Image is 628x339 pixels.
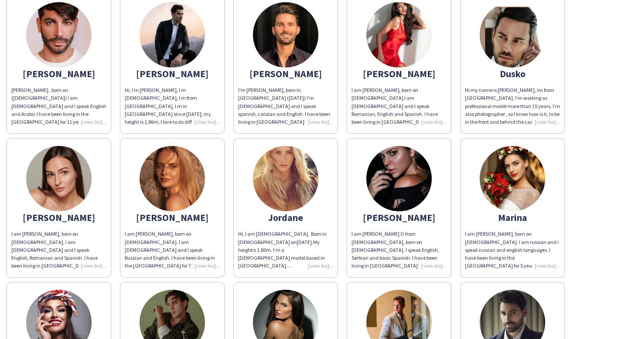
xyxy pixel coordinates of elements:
span: I'm [PERSON_NAME], born in [GEOGRAPHIC_DATA] ([DATE]) I'm [DEMOGRAPHIC_DATA] and I speak spanish,... [238,87,332,204]
span: is 1.80m. I’m a [DEMOGRAPHIC_DATA] model based in [GEOGRAPHIC_DATA]. [238,247,325,269]
div: [PERSON_NAME] [125,214,220,221]
div: [PERSON_NAME] , born on ([DEMOGRAPHIC_DATA]) I am [DEMOGRAPHIC_DATA] and I speak English and Arab... [11,86,106,126]
div: [PERSON_NAME] [238,70,333,78]
span: Hi, I m [PERSON_NAME], I m [DEMOGRAPHIC_DATA], I m from [GEOGRAPHIC_DATA], I m in [GEOGRAPHIC_DAT... [125,87,218,141]
img: thumb-5f4ddc9e3dd00.jpg [480,146,545,211]
div: I am [PERSON_NAME], born on [DEMOGRAPHIC_DATA]. I am russian and I speak russian and english lang... [465,230,560,270]
img: thumb-6372065aca04d.jpeg [253,146,318,211]
div: Hi my name is [PERSON_NAME], im from [GEOGRAPHIC_DATA]. I’m working as professional model more th... [465,86,560,126]
img: thumb-634cf6a2c760d.jpeg [140,146,205,211]
div: [PERSON_NAME] [11,214,106,221]
img: thumb-64e8b950d4cc5.jpeg [366,2,432,68]
img: thumb-5f74605dc824c.jpg [140,2,205,68]
span: [DATE]. [297,239,313,245]
img: thumb-5f59ef0accfd4.jpeg [480,2,545,68]
span: Hi, I am [DEMOGRAPHIC_DATA]. Born in [DEMOGRAPHIC_DATA] on [238,231,327,245]
div: [PERSON_NAME] [11,70,106,78]
div: [PERSON_NAME] [125,70,220,78]
span: My height [238,239,320,253]
img: thumb-64367852bb658.jpeg [253,2,318,68]
img: thumb-643bd5ad8d4fc.jpeg [26,146,92,211]
div: Dusko [465,70,560,78]
img: thumb-1665062609633ed6d12d8ce.jpeg [26,2,92,68]
span: I am [PERSON_NAME] O from [DEMOGRAPHIC_DATA], born on [DEMOGRAPHIC_DATA]. I speak English, Serbia... [352,231,445,277]
div: Marina [465,214,560,221]
img: thumb-5f27fd467828e.jpeg [366,146,432,211]
span: I am [PERSON_NAME], born on [DEMOGRAPHIC_DATA] I am [DEMOGRAPHIC_DATA] and I speak Romanian, Engl... [352,87,446,165]
div: Jordane [238,214,333,221]
div: [PERSON_NAME] [352,214,447,221]
span: I am [PERSON_NAME], born on [DEMOGRAPHIC_DATA]. I am [DEMOGRAPHIC_DATA] and I speak English, Roma... [11,231,106,332]
div: [PERSON_NAME] [352,70,447,78]
span: I am [PERSON_NAME], born on [DEMOGRAPHIC_DATA]. I am [DEMOGRAPHIC_DATA] and I speak Russian and E... [125,231,220,292]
